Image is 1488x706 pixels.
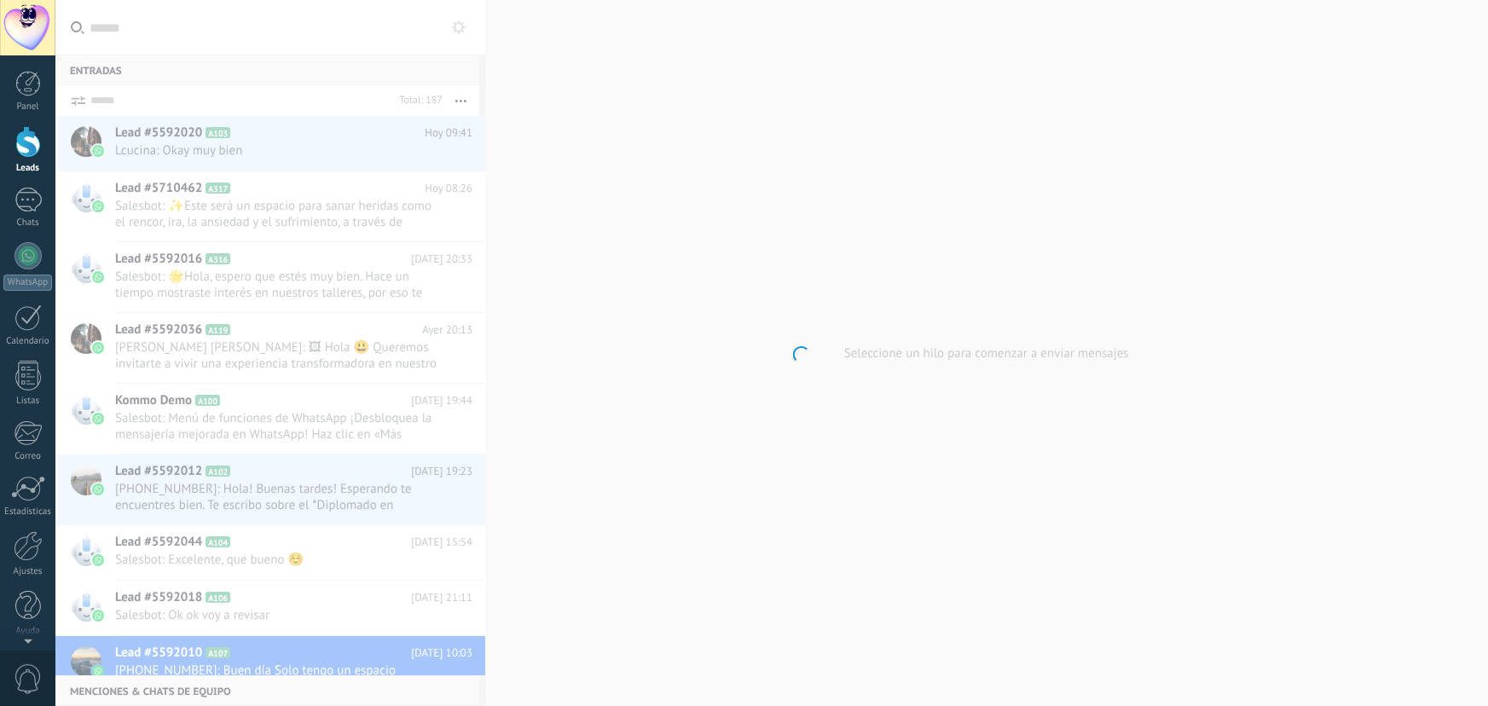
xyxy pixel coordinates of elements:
[3,336,53,347] div: Calendario
[3,163,53,174] div: Leads
[3,451,53,462] div: Correo
[3,506,53,518] div: Estadísticas
[3,217,53,229] div: Chats
[3,566,53,577] div: Ajustes
[3,396,53,407] div: Listas
[3,101,53,113] div: Panel
[3,275,52,291] div: WhatsApp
